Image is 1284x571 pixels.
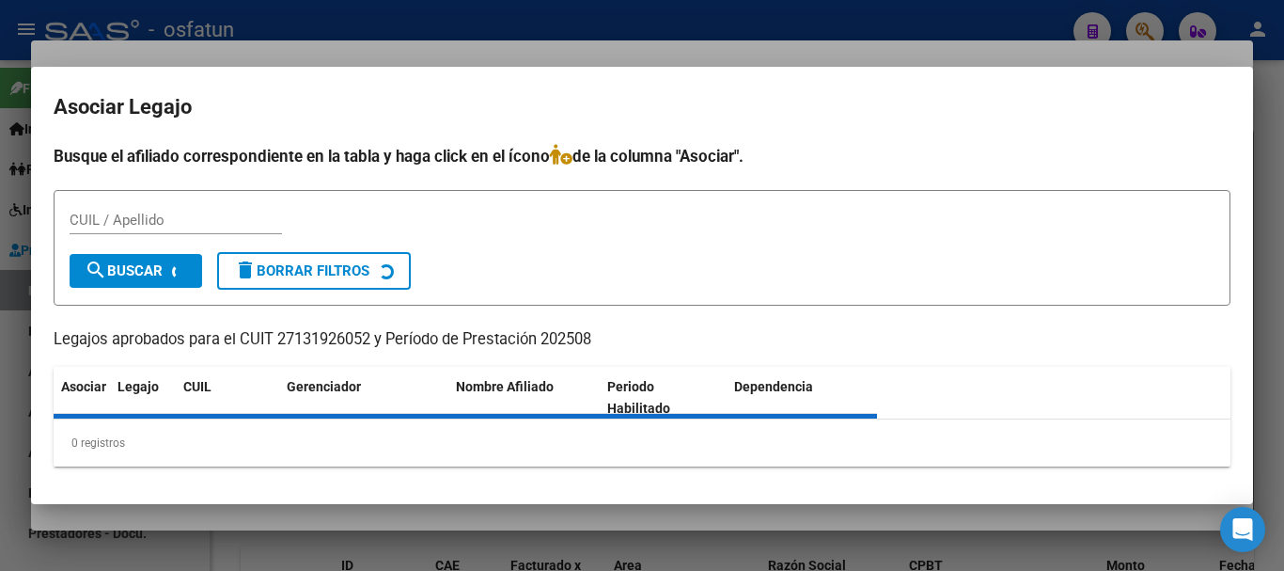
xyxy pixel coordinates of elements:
div: Open Intercom Messenger [1220,507,1265,552]
span: Asociar [61,379,106,394]
datatable-header-cell: Nombre Afiliado [448,367,600,429]
div: 0 registros [54,420,1230,467]
span: Nombre Afiliado [456,379,554,394]
span: CUIL [183,379,211,394]
h2: Asociar Legajo [54,89,1230,125]
span: Legajo [117,379,159,394]
span: Borrar Filtros [234,262,369,279]
datatable-header-cell: Asociar [54,367,110,429]
datatable-header-cell: Legajo [110,367,176,429]
mat-icon: search [85,259,107,281]
p: Legajos aprobados para el CUIT 27131926052 y Período de Prestación 202508 [54,328,1230,352]
button: Buscar [70,254,202,288]
span: Gerenciador [287,379,361,394]
h4: Busque el afiliado correspondiente en la tabla y haga click en el ícono de la columna "Asociar". [54,144,1230,168]
button: Borrar Filtros [217,252,411,290]
datatable-header-cell: Dependencia [727,367,878,429]
datatable-header-cell: Gerenciador [279,367,448,429]
span: Buscar [85,262,163,279]
datatable-header-cell: Periodo Habilitado [600,367,727,429]
span: Periodo Habilitado [607,379,670,416]
datatable-header-cell: CUIL [176,367,279,429]
span: Dependencia [734,379,813,394]
mat-icon: delete [234,259,257,281]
